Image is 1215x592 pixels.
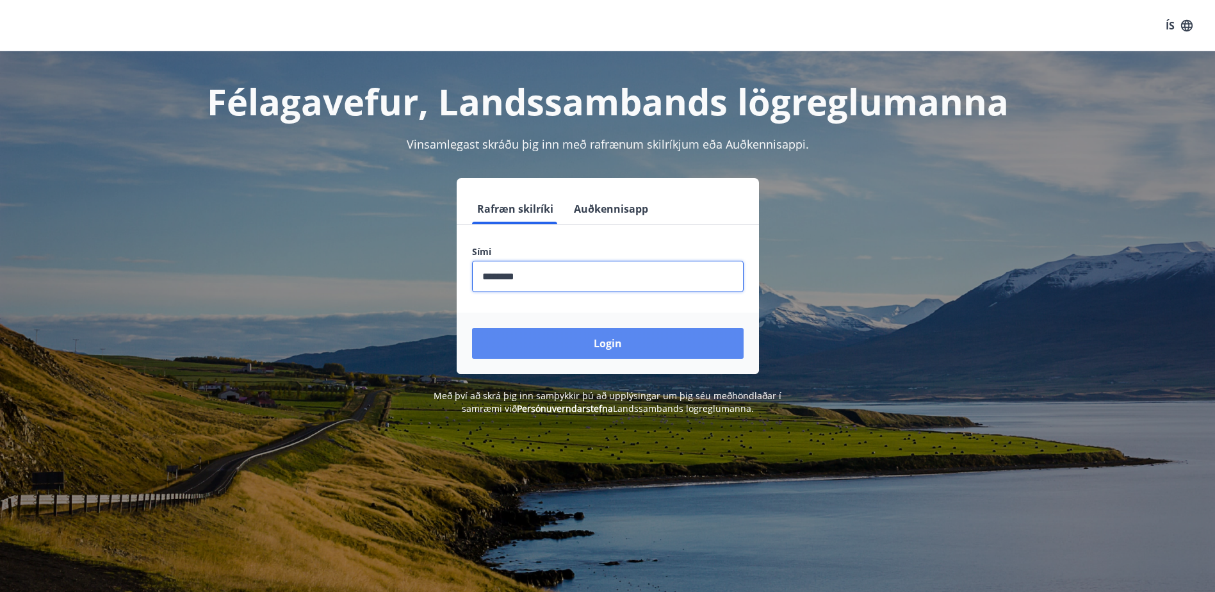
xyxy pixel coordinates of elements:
a: Persónuverndarstefna [517,402,613,415]
h1: Félagavefur, Landssambands lögreglumanna [162,77,1054,126]
span: Með því að skrá þig inn samþykkir þú að upplýsingar um þig séu meðhöndlaðar í samræmi við Landssa... [434,390,781,415]
button: ÍS [1159,14,1200,37]
button: Rafræn skilríki [472,193,559,224]
span: Vinsamlegast skráðu þig inn með rafrænum skilríkjum eða Auðkennisappi. [407,136,809,152]
label: Sími [472,245,744,258]
button: Login [472,328,744,359]
button: Auðkennisapp [569,193,653,224]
